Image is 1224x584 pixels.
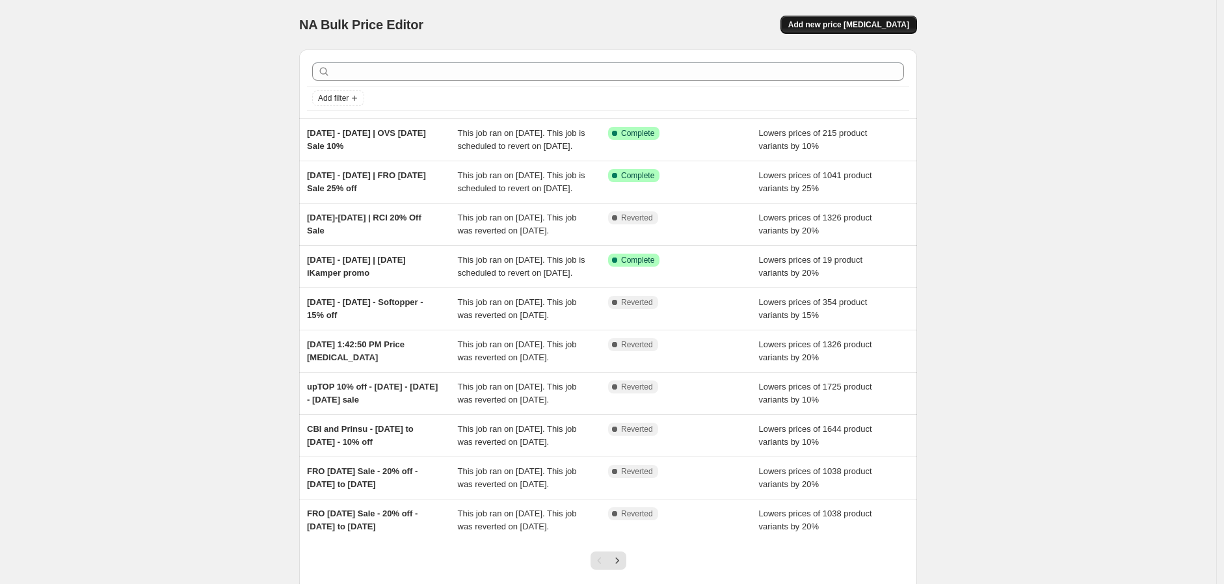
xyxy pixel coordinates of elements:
span: Lowers prices of 19 product variants by 20% [759,255,863,278]
span: [DATE] - [DATE] | OVS [DATE] Sale 10% [307,128,426,151]
span: Reverted [621,466,653,477]
span: Reverted [621,382,653,392]
span: Lowers prices of 1041 product variants by 25% [759,170,872,193]
span: Lowers prices of 215 product variants by 10% [759,128,868,151]
button: Add filter [312,90,364,106]
span: This job ran on [DATE]. This job was reverted on [DATE]. [458,339,577,362]
span: Lowers prices of 1326 product variants by 20% [759,213,872,235]
span: Lowers prices of 1038 product variants by 20% [759,466,872,489]
span: Complete [621,128,654,139]
span: Complete [621,255,654,265]
span: This job ran on [DATE]. This job was reverted on [DATE]. [458,382,577,405]
span: This job ran on [DATE]. This job was reverted on [DATE]. [458,297,577,320]
button: Add new price [MEDICAL_DATA] [780,16,917,34]
span: Reverted [621,339,653,350]
span: This job ran on [DATE]. This job was reverted on [DATE]. [458,466,577,489]
span: NA Bulk Price Editor [299,18,423,32]
span: CBI and Prinsu - [DATE] to [DATE] - 10% off [307,424,414,447]
button: Next [608,551,626,570]
span: This job ran on [DATE]. This job is scheduled to revert on [DATE]. [458,128,585,151]
span: Lowers prices of 1644 product variants by 10% [759,424,872,447]
span: [DATE]-[DATE] | RCI 20% Off Sale [307,213,421,235]
span: This job ran on [DATE]. This job is scheduled to revert on [DATE]. [458,170,585,193]
span: Lowers prices of 354 product variants by 15% [759,297,868,320]
span: Lowers prices of 1725 product variants by 10% [759,382,872,405]
span: This job ran on [DATE]. This job was reverted on [DATE]. [458,509,577,531]
span: [DATE] - [DATE] | [DATE] iKamper promo [307,255,406,278]
span: Lowers prices of 1038 product variants by 20% [759,509,872,531]
span: upTOP 10% off - [DATE] - [DATE] - [DATE] sale [307,382,438,405]
span: Reverted [621,509,653,519]
span: Reverted [621,297,653,308]
span: FRO [DATE] Sale - 20% off - [DATE] to [DATE] [307,509,418,531]
span: Add filter [318,93,349,103]
span: This job ran on [DATE]. This job was reverted on [DATE]. [458,213,577,235]
span: FRO [DATE] Sale - 20% off - [DATE] to [DATE] [307,466,418,489]
span: [DATE] - [DATE] | FRO [DATE] Sale 25% off [307,170,426,193]
span: Reverted [621,213,653,223]
span: Lowers prices of 1326 product variants by 20% [759,339,872,362]
span: [DATE] 1:42:50 PM Price [MEDICAL_DATA] [307,339,405,362]
span: This job ran on [DATE]. This job was reverted on [DATE]. [458,424,577,447]
span: Reverted [621,424,653,434]
span: Complete [621,170,654,181]
span: Add new price [MEDICAL_DATA] [788,20,909,30]
span: [DATE] - [DATE] - Softopper - 15% off [307,297,423,320]
span: This job ran on [DATE]. This job is scheduled to revert on [DATE]. [458,255,585,278]
nav: Pagination [591,551,626,570]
